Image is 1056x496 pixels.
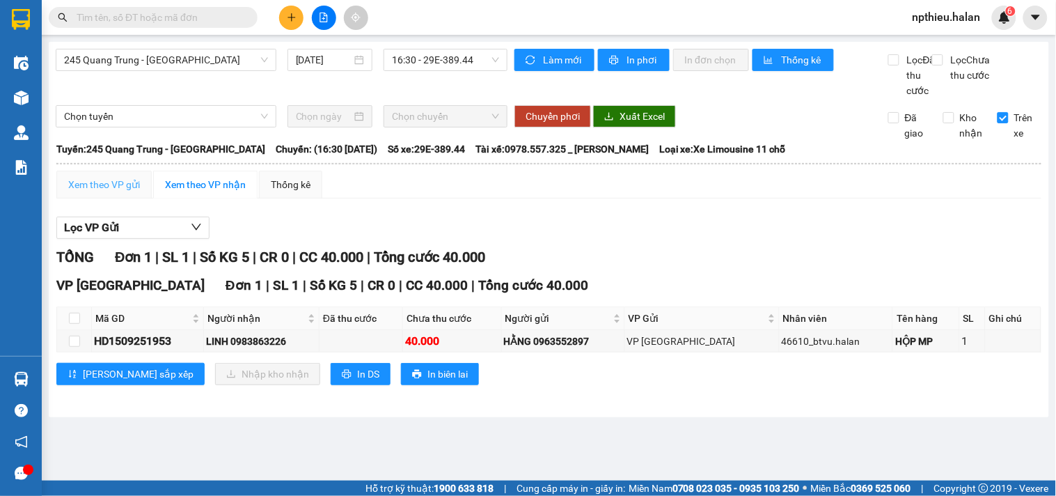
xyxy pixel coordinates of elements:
[782,334,890,349] div: 46610_btvu.halan
[12,9,30,30] img: logo-vxr
[292,249,296,265] span: |
[64,219,119,236] span: Lọc VP Gửi
[279,6,304,30] button: plus
[899,110,933,141] span: Đã giao
[620,109,665,124] span: Xuất Excel
[504,334,622,349] div: HẰNG 0963552897
[215,363,320,385] button: downloadNhập kho nhận
[14,125,29,140] img: warehouse-icon
[191,222,202,233] span: down
[543,52,583,68] span: Làm mới
[296,109,352,124] input: Chọn ngày
[781,52,823,68] span: Thống kê
[593,105,676,127] button: downloadXuất Excel
[253,249,256,265] span: |
[193,249,196,265] span: |
[344,6,368,30] button: aim
[115,249,152,265] span: Đơn 1
[299,249,363,265] span: CC 40.000
[405,332,499,350] div: 40.000
[342,369,352,380] span: printer
[427,366,468,382] span: In biên lai
[1008,6,1013,16] span: 6
[374,249,485,265] span: Tổng cước 40.000
[64,49,268,70] span: 245 Quang Trung - Thái Nguyên
[357,366,379,382] span: In DS
[155,249,159,265] span: |
[901,8,992,26] span: npthieu.halan
[310,277,358,293] span: Số KG 5
[200,249,249,265] span: Số KG 5
[14,372,29,387] img: warehouse-icon
[58,13,68,22] span: search
[361,277,365,293] span: |
[296,52,352,68] input: 15/09/2025
[629,481,800,496] span: Miền Nam
[94,332,201,350] div: HD1509251953
[504,481,506,496] span: |
[68,369,77,380] span: sort-ascending
[273,277,299,293] span: SL 1
[130,34,582,52] li: 271 - [PERSON_NAME] - [GEOGRAPHIC_DATA] - [GEOGRAPHIC_DATA]
[392,49,499,70] span: 16:30 - 29E-389.44
[400,277,403,293] span: |
[64,106,268,127] span: Chọn tuyến
[1006,6,1016,16] sup: 6
[303,277,306,293] span: |
[77,10,241,25] input: Tìm tên, số ĐT hoặc mã đơn
[312,6,336,30] button: file-add
[962,332,983,350] div: 1
[319,13,329,22] span: file-add
[266,277,269,293] span: |
[367,249,370,265] span: |
[598,49,670,71] button: printerIn phơi
[475,141,649,157] span: Tài xế: 0978.557.325 _ [PERSON_NAME]
[320,307,403,330] th: Đã thu cước
[752,49,834,71] button: bar-chartThống kê
[92,330,204,352] td: HD1509251953
[260,249,289,265] span: CR 0
[56,363,205,385] button: sort-ascending[PERSON_NAME] sắp xếp
[672,483,800,494] strong: 0708 023 035 - 0935 103 250
[392,106,499,127] span: Chọn chuyến
[893,307,959,330] th: Tên hàng
[95,311,189,326] span: Mã GD
[162,249,189,265] span: SL 1
[901,52,938,98] span: Lọc Đã thu cước
[514,105,591,127] button: Chuyển phơi
[17,17,122,87] img: logo.jpg
[514,49,594,71] button: syncLàm mới
[764,55,775,66] span: bar-chart
[625,330,780,352] td: VP Hà Đông
[517,481,625,496] span: Cung cấp máy in - giấy in:
[15,435,28,449] span: notification
[68,177,140,192] div: Xem theo VP gửi
[922,481,924,496] span: |
[226,277,262,293] span: Đơn 1
[14,91,29,105] img: warehouse-icon
[15,404,28,417] span: question-circle
[56,144,265,155] b: Tuyến: 245 Quang Trung - [GEOGRAPHIC_DATA]
[56,277,205,293] span: VP [GEOGRAPHIC_DATA]
[206,334,317,349] div: LINH 0983863226
[1009,110,1042,141] span: Trên xe
[17,95,207,141] b: GỬI : VP [GEOGRAPHIC_DATA]
[276,141,377,157] span: Chuyến: (16:30 [DATE])
[434,483,494,494] strong: 1900 633 818
[604,111,614,123] span: download
[526,55,537,66] span: sync
[14,160,29,175] img: solution-icon
[56,217,210,239] button: Lọc VP Gửi
[351,13,361,22] span: aim
[1030,11,1042,24] span: caret-down
[803,486,807,491] span: ⚪️
[56,249,94,265] span: TỔNG
[673,49,749,71] button: In đơn chọn
[401,363,479,385] button: printerIn biên lai
[403,307,502,330] th: Chưa thu cước
[165,177,246,192] div: Xem theo VP nhận
[14,56,29,70] img: warehouse-icon
[287,13,297,22] span: plus
[505,311,610,326] span: Người gửi
[780,307,893,330] th: Nhân viên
